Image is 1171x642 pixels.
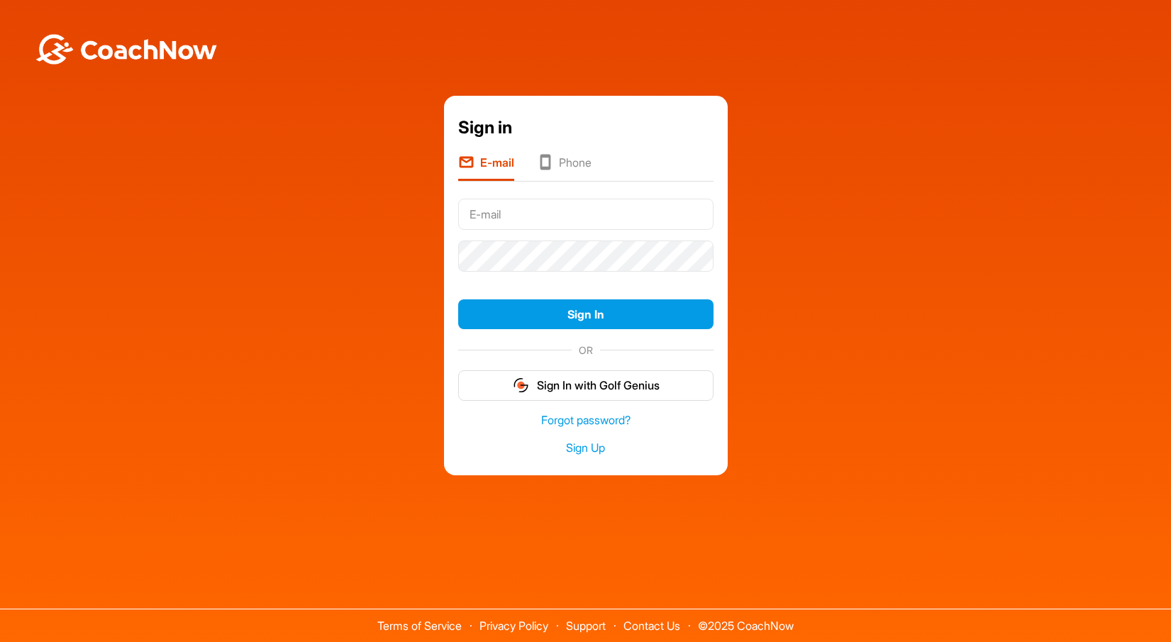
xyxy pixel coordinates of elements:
[566,619,606,633] a: Support
[458,299,714,330] button: Sign In
[34,34,218,65] img: BwLJSsUCoWCh5upNqxVrqldRgqLPVwmV24tXu5FoVAoFEpwwqQ3VIfuoInZCoVCoTD4vwADAC3ZFMkVEQFDAAAAAElFTkSuQmCC
[458,412,714,428] a: Forgot password?
[537,154,592,181] li: Phone
[377,619,462,633] a: Terms of Service
[512,377,530,394] img: gg_logo
[691,609,801,631] span: © 2025 CoachNow
[458,199,714,230] input: E-mail
[572,343,600,358] span: OR
[623,619,680,633] a: Contact Us
[479,619,548,633] a: Privacy Policy
[458,115,714,140] div: Sign in
[458,154,514,181] li: E-mail
[458,370,714,401] button: Sign In with Golf Genius
[458,440,714,456] a: Sign Up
